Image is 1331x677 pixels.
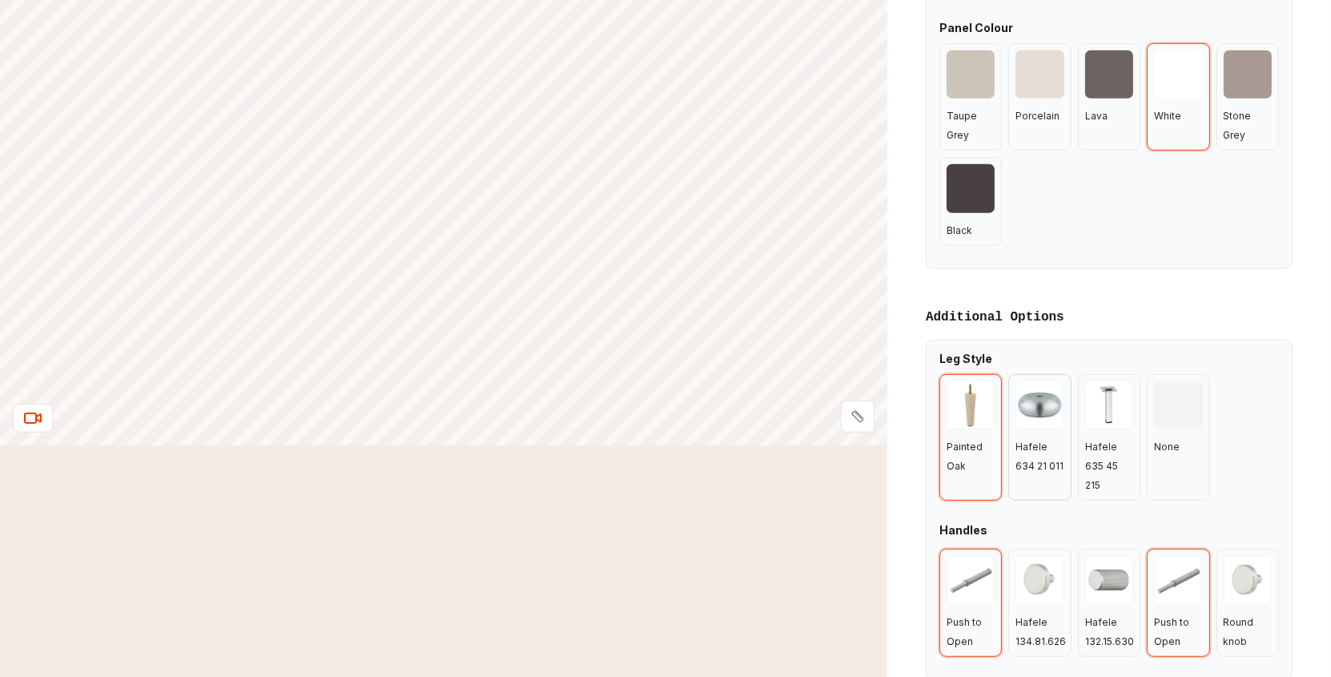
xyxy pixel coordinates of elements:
[1085,110,1108,122] span: Lava
[939,523,987,537] b: Handles
[1224,110,1252,141] span: Stone Grey
[939,352,992,365] b: Leg Style
[926,308,1293,327] h3: Additional Options
[1224,616,1254,647] span: Round knob
[1154,441,1180,453] span: None
[947,441,983,472] span: Painted Oak
[947,224,972,236] span: Black
[947,616,982,647] span: Push to Open
[947,110,977,141] span: Taupe Grey
[1015,110,1060,122] span: Porcelain
[1085,441,1118,491] span: Hafele 635 45 215
[1015,616,1066,647] span: Hafele 134.81.626
[1015,441,1064,472] span: Hafele 634 21 011
[1154,110,1181,122] span: White
[1085,616,1134,647] span: Hafele 132.15.630
[1154,616,1189,647] span: Push to Open
[939,21,1013,34] b: Panel Colour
